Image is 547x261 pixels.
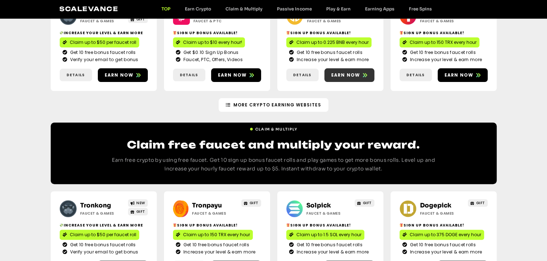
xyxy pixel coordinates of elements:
a: Claim up to $10 every hour! [173,37,245,47]
a: Tronkong [80,202,111,209]
h2: Faucet & PTC [193,18,238,24]
img: 🎁 [400,223,403,227]
h2: Sign Up Bonus Available! [286,30,374,36]
span: Increase your level & earn more [182,249,255,255]
h2: Faucet & Games [80,18,125,24]
h2: Sign Up Bonus Available! [400,223,488,228]
a: Free Spins [401,6,439,12]
a: Earn now [438,68,488,82]
a: Claim up to $50 per faucet roll [60,230,139,240]
img: 🎁 [286,223,290,227]
a: Earn now [324,68,374,82]
a: Scalevance [59,5,118,13]
a: Claim up to 150 TRX every hour [400,37,479,47]
span: Get 10 free bonus faucet rolls [182,242,249,248]
span: Earn now [331,72,360,78]
span: Claim up to $10 every hour! [183,39,242,46]
a: Details [286,69,319,81]
span: NEW [136,200,145,206]
a: GIFT [128,15,148,23]
span: Earn now [218,72,247,78]
span: Earn now [445,72,474,78]
a: Solpick [306,202,331,209]
h2: Faucet & Games [306,211,351,216]
span: Claim up to 1.5 SOL every hour [296,232,361,238]
span: Details [406,72,425,78]
h2: Faucet & Games [307,18,352,24]
a: NEW [128,199,148,207]
span: Claim up to 0.225 BNB every hour [296,39,369,46]
span: Get 10 free bonus faucet rolls [408,49,476,56]
a: GIFT [128,208,148,215]
img: 💸 [60,31,63,35]
span: Claim up to 375 DOGE every hour [410,232,481,238]
span: Details [293,72,311,78]
span: Claim up to $50 per faucet roll [70,39,136,46]
span: Get 10 free bonus faucet rolls [408,242,476,248]
h2: Sign Up Bonus Available! [286,223,374,228]
span: Claim & Multiply [255,127,298,132]
span: Increase your level & earn more [408,249,482,255]
span: GIFT [136,17,145,22]
a: Details [173,69,205,81]
a: GIFT [355,199,374,207]
span: Increase your level & earn more [408,56,482,63]
a: TOP [154,6,178,12]
span: Get 10 free bonus faucet rolls [68,242,136,248]
span: GIFT [476,200,485,206]
h2: Faucet & Games [420,18,465,24]
p: Earn free crypto by using free faucet. Get 10 sign up bonus faucet rolls and play games to get mo... [101,156,446,173]
span: GIFT [250,200,259,206]
h2: Increase your level & earn more [60,30,148,36]
a: Dogepick [420,202,451,209]
a: Tronpayu [192,202,222,209]
a: Earn now [211,68,261,82]
a: Details [400,69,432,81]
a: Earn Crypto [178,6,218,12]
span: Verify your email to get bonus [68,249,138,255]
nav: Menu [154,6,439,12]
a: Earn now [98,68,148,82]
h2: Sign Up Bonus Available! [400,30,488,36]
a: Claim & Multiply [250,124,298,132]
a: More Crypto Earning Websites [219,98,328,112]
a: Claim up to 0.225 BNB every hour [286,37,371,47]
a: Claim up to 150 TRX every hour [173,230,253,240]
h2: Faucet & Games [420,211,465,216]
h2: Sign up bonus available! [173,30,261,36]
a: GIFT [468,199,488,207]
a: Earning Apps [357,6,401,12]
span: Increase your level & earn more [295,249,369,255]
img: 🎁 [173,223,177,227]
a: Claim up to $50 per faucet roll [60,37,139,47]
span: Get 10 free bonus faucet rolls [295,242,363,248]
img: 🎁 [400,31,403,35]
h2: Faucet & Games [80,211,125,216]
h2: Faucet & Games [192,211,237,216]
span: Increase your level & earn more [295,56,369,63]
span: Claim up to $50 per faucet roll [70,232,136,238]
img: 🎁 [286,31,290,35]
h2: Increase your level & earn more [60,223,148,228]
span: Get 10 free bonus faucet rolls [295,49,363,56]
span: Claim up to 150 TRX every hour [183,232,250,238]
span: Faucet, PTC, Offers, Videos [182,56,243,63]
h2: Sign Up Bonus Available! [173,223,261,228]
a: Claim & Multiply [218,6,270,12]
a: GIFT [241,199,261,207]
span: Earn now [105,72,134,78]
a: Claim up to 1.5 SOL every hour [286,230,364,240]
span: Claim up to 150 TRX every hour [410,39,477,46]
img: 🎁 [173,31,177,35]
a: Details [60,69,92,81]
span: GIFT [363,200,372,206]
span: Details [67,72,85,78]
span: Get 10 free bonus faucet rolls [68,49,136,56]
span: GIFT [136,209,145,214]
span: Verify your email to get bonus [68,56,138,63]
span: Get $0.10 Sign Up Bonus [182,49,239,56]
span: More Crypto Earning Websites [233,102,321,108]
h2: Claim free faucet and multiply your reward. [101,138,446,152]
a: Claim up to 375 DOGE every hour [400,230,484,240]
a: Play & Earn [319,6,357,12]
